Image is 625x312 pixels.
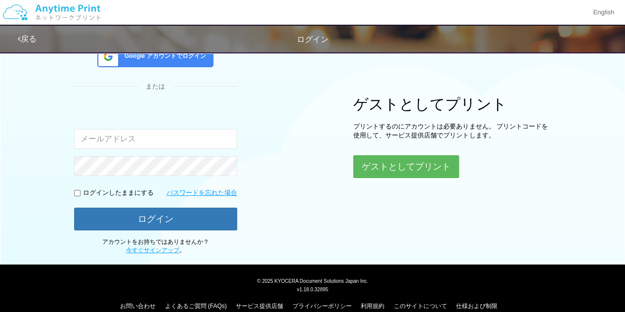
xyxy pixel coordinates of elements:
button: ゲストとしてプリント [353,155,459,178]
p: プリントするのにアカウントは必要ありません。 プリントコードを使用して、サービス提供店舗でプリントします。 [353,122,551,140]
a: よくあるご質問 (FAQs) [165,303,227,310]
a: 今すぐサインアップ [126,247,179,254]
a: お問い合わせ [120,303,156,310]
span: ログイン [297,35,329,44]
span: © 2025 KYOCERA Document Solutions Japan Inc. [257,277,368,284]
a: パスワードを忘れた場合 [167,188,237,198]
a: このサイトについて [393,303,447,310]
input: メールアドレス [74,129,237,149]
a: プライバシーポリシー [292,303,352,310]
span: 。 [126,247,185,254]
button: ログイン [74,208,237,230]
a: サービス提供店舗 [236,303,283,310]
a: 利用規約 [361,303,384,310]
h1: ゲストとしてプリント [353,96,551,112]
span: Google アカウントでログイン [121,52,206,60]
div: または [74,82,237,91]
span: v1.18.0.32895 [297,286,328,292]
a: 仕様および制限 [456,303,498,310]
p: ログインしたままにする [83,188,154,198]
p: アカウントをお持ちではありませんか？ [74,238,237,255]
a: 戻る [18,35,37,43]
